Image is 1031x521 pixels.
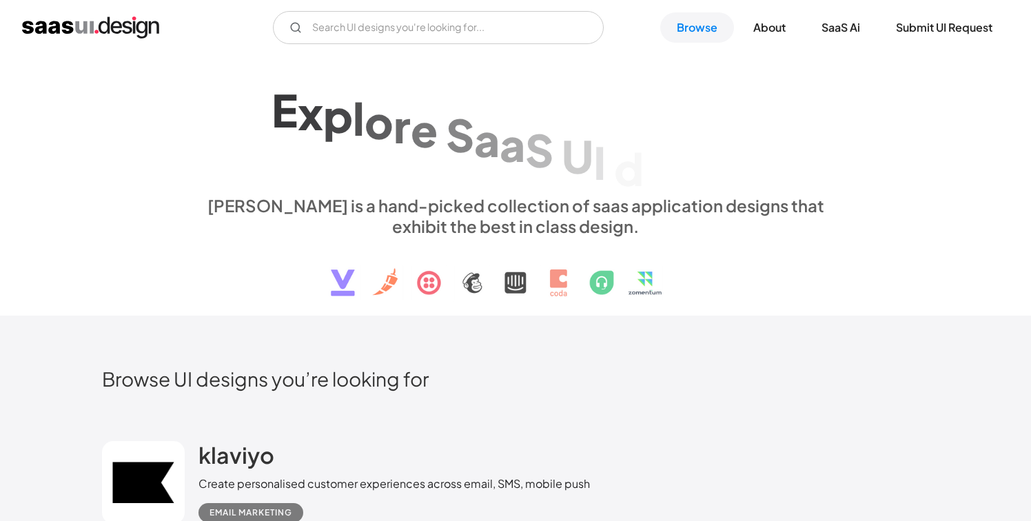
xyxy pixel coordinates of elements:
div: x [298,85,323,139]
div: Create personalised customer experiences across email, SMS, mobile push [198,476,590,492]
img: text, icon, saas logo [307,236,724,308]
a: About [737,12,802,43]
a: Submit UI Request [879,12,1009,43]
div: S [525,123,553,176]
a: Browse [660,12,734,43]
a: home [22,17,159,39]
div: r [394,99,411,152]
div: a [500,118,525,171]
div: U [562,130,593,183]
h1: Explore SaaS UI design patterns & interactions. [198,76,833,182]
h2: klaviyo [198,441,274,469]
form: Email Form [273,11,604,44]
a: klaviyo [198,441,274,476]
a: SaaS Ai [805,12,877,43]
div: e [411,103,438,156]
div: S [446,108,474,161]
div: p [323,88,353,141]
div: [PERSON_NAME] is a hand-picked collection of saas application designs that exhibit the best in cl... [198,195,833,236]
div: l [353,92,365,145]
div: a [474,112,500,165]
h2: Browse UI designs you’re looking for [102,367,929,391]
div: o [365,95,394,148]
div: Email Marketing [210,504,292,521]
div: d [614,142,644,195]
div: I [593,136,606,189]
div: E [272,83,298,136]
input: Search UI designs you're looking for... [273,11,604,44]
